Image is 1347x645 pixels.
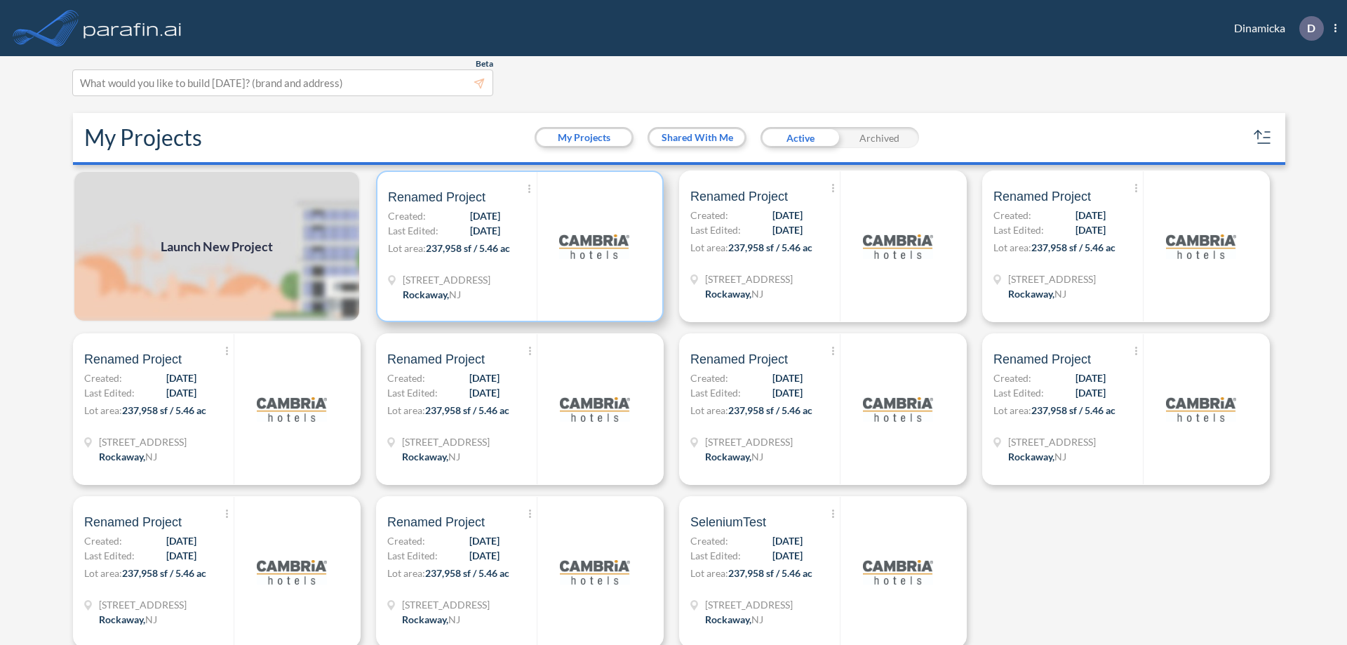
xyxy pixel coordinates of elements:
span: Renamed Project [690,351,788,368]
img: logo [863,211,933,281]
span: Renamed Project [690,188,788,205]
span: [DATE] [470,208,500,223]
span: [DATE] [772,385,803,400]
button: sort [1252,126,1274,149]
div: Rockaway, NJ [402,612,460,627]
span: Last Edited: [690,385,741,400]
a: Launch New Project [73,171,361,322]
span: Lot area: [387,404,425,416]
span: Last Edited: [993,222,1044,237]
div: Rockaway, NJ [99,449,157,464]
span: Last Edited: [690,548,741,563]
span: Lot area: [84,404,122,416]
span: 321 Mt Hope Ave [402,434,490,449]
span: Rockaway , [402,451,448,463]
span: 321 Mt Hope Ave [99,434,187,449]
span: [DATE] [469,371,500,385]
span: 321 Mt Hope Ave [403,272,490,287]
span: NJ [145,451,157,463]
span: [DATE] [166,385,196,400]
span: Renamed Project [84,351,182,368]
span: Lot area: [690,404,728,416]
span: Created: [84,533,122,548]
button: Shared With Me [650,129,744,146]
span: [DATE] [772,533,803,548]
span: Rockaway , [99,613,145,625]
span: 237,958 sf / 5.46 ac [1031,241,1115,253]
div: Rockaway, NJ [705,286,763,301]
span: Created: [690,208,728,222]
span: Created: [388,208,426,223]
span: NJ [751,613,763,625]
span: Lot area: [993,241,1031,253]
span: Created: [690,371,728,385]
div: Rockaway, NJ [1008,449,1066,464]
span: NJ [145,613,157,625]
span: Lot area: [690,567,728,579]
span: NJ [449,288,461,300]
span: [DATE] [1075,371,1106,385]
span: [DATE] [469,533,500,548]
p: D [1307,22,1315,34]
span: [DATE] [469,385,500,400]
span: [DATE] [772,208,803,222]
span: Lot area: [388,242,426,254]
span: Rockaway , [705,288,751,300]
div: Rockaway, NJ [705,612,763,627]
div: Active [760,127,840,148]
span: Rockaway , [705,451,751,463]
span: NJ [1054,451,1066,463]
span: Last Edited: [388,223,438,238]
img: logo [257,374,327,444]
span: [DATE] [1075,208,1106,222]
span: 237,958 sf / 5.46 ac [426,242,510,254]
span: Created: [84,371,122,385]
span: Created: [387,533,425,548]
span: Beta [476,58,493,69]
span: 237,958 sf / 5.46 ac [425,404,509,416]
span: Rockaway , [1008,451,1054,463]
span: Last Edited: [84,548,135,563]
img: logo [257,537,327,607]
span: Rockaway , [402,613,448,625]
span: [DATE] [470,223,500,238]
span: NJ [448,613,460,625]
span: Created: [993,371,1031,385]
div: Rockaway, NJ [705,449,763,464]
span: Last Edited: [84,385,135,400]
span: 237,958 sf / 5.46 ac [425,567,509,579]
span: Renamed Project [387,351,485,368]
span: [DATE] [772,222,803,237]
span: Renamed Project [84,514,182,531]
img: logo [560,537,630,607]
span: Rockaway , [403,288,449,300]
span: 321 Mt Hope Ave [99,597,187,612]
span: 237,958 sf / 5.46 ac [1031,404,1115,416]
button: My Projects [537,129,631,146]
img: logo [560,374,630,444]
h2: My Projects [84,124,202,151]
span: 237,958 sf / 5.46 ac [728,567,812,579]
span: NJ [1054,288,1066,300]
span: Renamed Project [387,514,485,531]
span: 321 Mt Hope Ave [705,597,793,612]
span: Last Edited: [387,548,438,563]
span: [DATE] [1075,385,1106,400]
span: Last Edited: [387,385,438,400]
span: NJ [751,288,763,300]
span: Renamed Project [993,351,1091,368]
span: SeleniumTest [690,514,766,531]
span: Renamed Project [993,188,1091,205]
div: Rockaway, NJ [402,449,460,464]
span: Lot area: [84,567,122,579]
span: 321 Mt Hope Ave [705,434,793,449]
div: Dinamicka [1213,16,1336,41]
span: Rockaway , [705,613,751,625]
span: [DATE] [166,371,196,385]
span: 321 Mt Hope Ave [1008,272,1096,286]
span: [DATE] [1075,222,1106,237]
span: 321 Mt Hope Ave [402,597,490,612]
div: Rockaway, NJ [1008,286,1066,301]
span: NJ [751,451,763,463]
span: Rockaway , [99,451,145,463]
